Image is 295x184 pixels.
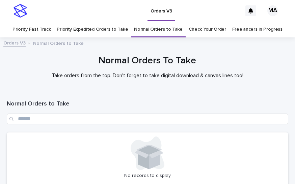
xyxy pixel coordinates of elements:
p: No records to display [11,173,284,179]
a: Check Your Order [189,22,226,37]
a: Priority Expedited Orders to Take [57,22,128,37]
a: Orders V3 [3,39,26,47]
a: Freelancers in Progress [232,22,283,37]
input: Search [7,114,288,124]
p: Take orders from the top. Don't forget to take digital download & canvas lines too! [12,72,283,79]
h1: Normal Orders to Take [7,100,288,108]
h1: Normal Orders To Take [7,55,288,67]
p: Normal Orders to Take [33,39,84,47]
img: stacker-logo-s-only.png [14,4,27,18]
div: MA [267,5,278,16]
a: Priority Fast Track [12,22,51,37]
a: Normal Orders to Take [134,22,183,37]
